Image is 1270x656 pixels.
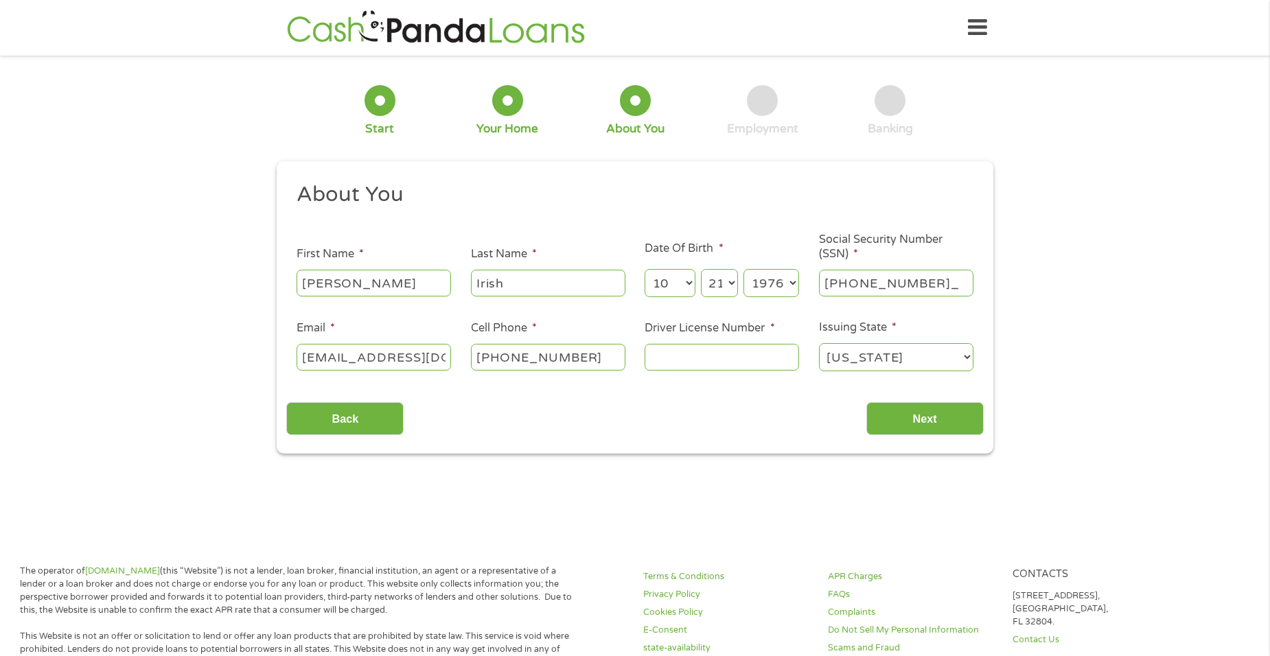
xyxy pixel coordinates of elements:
[1013,589,1180,629] p: [STREET_ADDRESS], [GEOGRAPHIC_DATA], FL 32804.
[727,121,798,137] div: Employment
[643,624,811,637] a: E-Consent
[645,242,723,256] label: Date Of Birth
[828,588,995,601] a: FAQs
[645,321,774,336] label: Driver License Number
[20,565,573,617] p: The operator of (this “Website”) is not a lender, loan broker, financial institution, an agent or...
[471,344,625,370] input: (541) 754-3010
[286,402,404,436] input: Back
[819,233,973,261] label: Social Security Number (SSN)
[1013,633,1180,646] a: Contact Us
[297,344,451,370] input: john@gmail.com
[297,181,964,209] h2: About You
[471,247,537,261] label: Last Name
[297,247,364,261] label: First Name
[471,270,625,296] input: Smith
[606,121,665,137] div: About You
[643,606,811,619] a: Cookies Policy
[868,121,913,137] div: Banking
[828,624,995,637] a: Do Not Sell My Personal Information
[471,321,537,336] label: Cell Phone
[866,402,984,436] input: Next
[85,565,160,576] a: [DOMAIN_NAME]
[643,588,811,601] a: Privacy Policy
[297,270,451,296] input: John
[283,8,589,47] img: GetLoanNow Logo
[828,570,995,583] a: APR Charges
[828,606,995,619] a: Complaints
[643,570,811,583] a: Terms & Conditions
[297,321,335,336] label: Email
[476,121,538,137] div: Your Home
[828,642,995,655] a: Scams and Fraud
[365,121,394,137] div: Start
[1013,568,1180,581] h4: Contacts
[819,270,973,296] input: 078-05-1120
[643,642,811,655] a: state-availability
[819,320,897,335] label: Issuing State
